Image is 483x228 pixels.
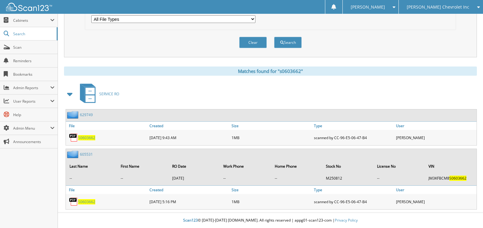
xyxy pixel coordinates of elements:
th: VIN [425,160,476,173]
img: scan123-logo-white.svg [6,3,52,11]
span: Admin Menu [13,126,50,131]
a: User [394,186,477,194]
td: [DATE] [169,173,220,183]
button: Search [274,37,302,48]
th: First Name [118,160,168,173]
th: Home Phone [272,160,322,173]
td: -- [118,173,168,183]
span: SERVICE RO [99,91,119,97]
span: Announcements [13,139,55,144]
div: scanned by CC-96-E5-06-47-B4 [312,131,394,144]
img: PDF.png [69,133,78,142]
div: Matches found for "s0603662" [64,66,477,76]
img: folder2.png [67,111,80,119]
iframe: Chat Widget [452,199,483,228]
a: S0603662 [78,135,95,140]
td: JM3KFBCM8 [425,173,476,183]
span: Admin Reports [13,85,50,90]
a: File [66,122,148,130]
button: Clear [239,37,267,48]
a: Created [148,186,230,194]
a: S0603662 [78,199,95,204]
a: User [394,122,477,130]
span: Bookmarks [13,72,55,77]
td: M250812 [323,173,373,183]
span: [PERSON_NAME] [351,5,385,9]
a: Created [148,122,230,130]
div: [DATE] 9:43 AM [148,131,230,144]
th: Last Name [66,160,117,173]
td: -- [66,173,117,183]
a: Size [230,122,312,130]
th: License No [374,160,425,173]
a: Type [312,122,394,130]
div: [PERSON_NAME] [394,196,477,208]
span: Scan [13,45,55,50]
a: File [66,186,148,194]
img: PDF.png [69,197,78,206]
span: Help [13,112,55,117]
span: [PERSON_NAME] Chevrolet Inc [407,5,469,9]
td: -- [272,173,322,183]
div: [DATE] 5:16 PM [148,196,230,208]
div: [PERSON_NAME] [394,131,477,144]
div: © [DATE]-[DATE] [DOMAIN_NAME]. All rights reserved | appg01-scan123-com | [58,213,483,228]
span: S0603662 [449,176,466,181]
span: Search [13,31,54,36]
th: Work Phone [220,160,271,173]
div: scanned by CC-96-E5-06-47-B4 [312,196,394,208]
span: Reminders [13,58,55,63]
a: 629749 [80,112,93,117]
td: -- [374,173,425,183]
a: Size [230,186,312,194]
span: Cabinets [13,18,50,23]
th: Stock No [323,160,373,173]
span: Scan123 [183,218,198,223]
th: RO Date [169,160,220,173]
img: folder2.png [67,150,80,158]
div: 1MB [230,131,312,144]
a: Type [312,186,394,194]
a: 605531 [80,152,93,157]
div: 1MB [230,196,312,208]
td: -- [220,173,271,183]
span: User Reports [13,99,50,104]
a: Privacy Policy [335,218,358,223]
a: SERVICE RO [76,82,119,106]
